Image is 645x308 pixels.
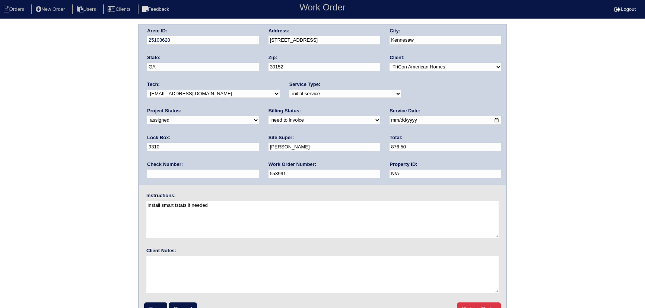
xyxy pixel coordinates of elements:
[146,201,499,238] textarea: Install smart tstats if needed
[72,6,102,12] a: Users
[147,134,171,141] label: Lock Box:
[146,247,176,254] label: Client Notes:
[147,161,183,168] label: Check Number:
[103,4,136,15] li: Clients
[269,28,289,34] label: Address:
[269,108,301,114] label: Billing Status:
[269,161,316,168] label: Work Order Number:
[269,134,294,141] label: Site Super:
[390,161,417,168] label: Property ID:
[390,28,400,34] label: City:
[146,192,176,199] label: Instructions:
[390,134,402,141] label: Total:
[72,4,102,15] li: Users
[31,6,71,12] a: New Order
[147,108,181,114] label: Project Status:
[614,6,636,12] a: Logout
[31,4,71,15] li: New Order
[390,108,420,114] label: Service Date:
[147,54,161,61] label: State:
[103,6,136,12] a: Clients
[147,81,160,88] label: Tech:
[138,4,175,15] li: Feedback
[147,28,167,34] label: Arete ID:
[390,54,404,61] label: Client:
[289,81,321,88] label: Service Type:
[269,54,277,61] label: Zip:
[269,36,380,45] input: Enter a location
